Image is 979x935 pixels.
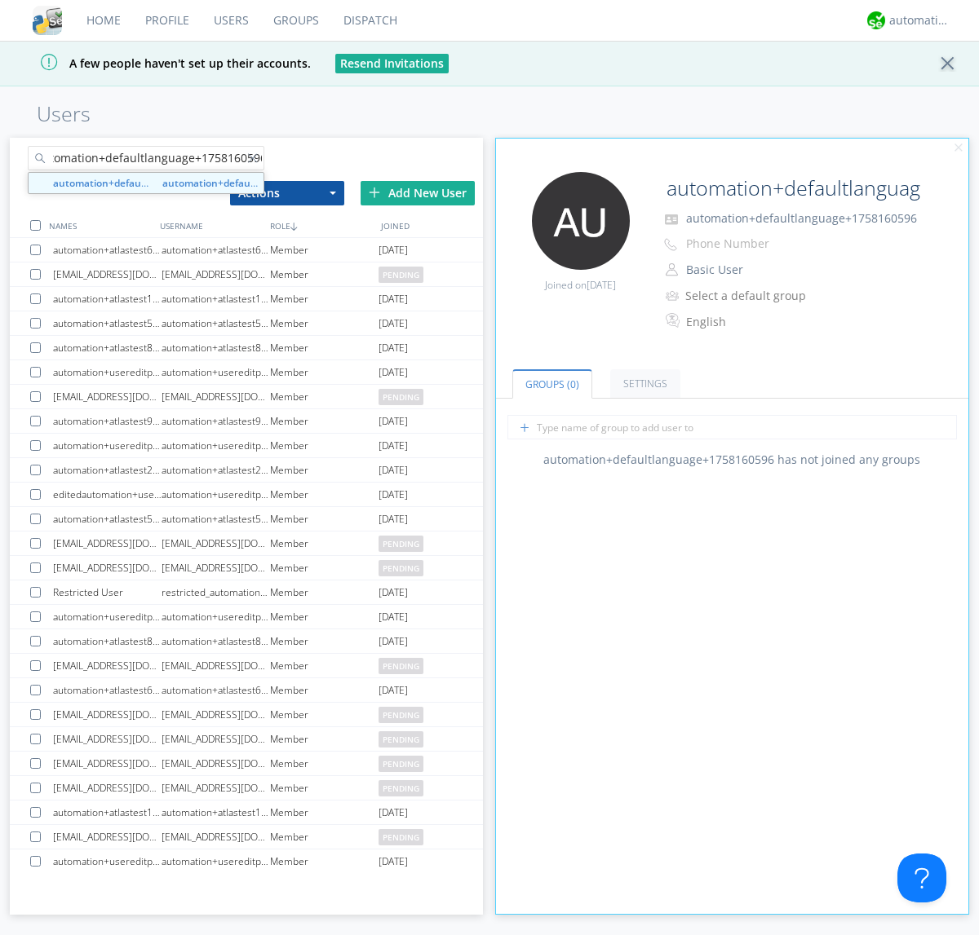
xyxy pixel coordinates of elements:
[162,629,270,653] div: automation+atlastest8770591169
[379,336,408,360] span: [DATE]
[53,360,162,384] div: automation+usereditprofile+1757469790
[666,311,682,330] img: In groups with Translation enabled, this user's messages will be automatically translated to and ...
[53,176,255,190] strong: automation+defaultlanguage+1758160596
[660,172,924,205] input: Name
[270,262,379,286] div: Member
[162,458,270,482] div: automation+atlastest2512107470
[10,336,483,360] a: automation+atlastest8103533828automation+atlastest8103533828Member[DATE]
[270,678,379,702] div: Member
[53,287,162,311] div: automation+atlastest1228612815
[270,458,379,482] div: Member
[270,776,379,800] div: Member
[545,278,616,292] span: Joined on
[266,214,376,237] div: ROLE
[162,580,270,604] div: restricted_automationorg
[685,288,822,304] div: Select a default group
[361,181,475,205] div: Add New User
[270,580,379,604] div: Member
[162,311,270,335] div: automation+atlastest5056306534
[379,311,408,336] span: [DATE]
[162,360,270,384] div: automation+usereditprofile+1757469790
[270,727,379,751] div: Member
[53,385,162,408] div: [EMAIL_ADDRESS][DOMAIN_NAME]
[10,507,483,531] a: automation+atlastest5712871108automation+atlastest5712871108Member[DATE]
[10,776,483,800] a: [EMAIL_ADDRESS][DOMAIN_NAME][EMAIL_ADDRESS][DOMAIN_NAME]Memberpending
[162,483,270,506] div: automation+usereditprofile+1756946122
[666,263,678,276] img: person-outline.svg
[270,409,379,433] div: Member
[162,238,270,262] div: automation+atlastest6634177999
[270,800,379,824] div: Member
[53,800,162,824] div: automation+atlastest1192613702
[270,752,379,775] div: Member
[162,605,270,628] div: automation+usereditprofile+1755645356
[379,267,423,283] span: pending
[53,849,162,873] div: automation+usereditprofile+1756167410
[379,800,408,825] span: [DATE]
[156,214,266,237] div: USERNAME
[680,258,844,281] button: Basic User
[270,336,379,359] div: Member
[10,703,483,727] a: [EMAIL_ADDRESS][DOMAIN_NAME][EMAIL_ADDRESS][DOMAIN_NAME]Memberpending
[270,654,379,677] div: Member
[379,536,423,552] span: pending
[10,556,483,580] a: [EMAIL_ADDRESS][DOMAIN_NAME][EMAIL_ADDRESS][DOMAIN_NAME]Memberpending
[270,311,379,335] div: Member
[666,284,681,307] img: icon-alert-users-thin-outline.svg
[10,262,483,287] a: [EMAIL_ADDRESS][DOMAIN_NAME][EMAIL_ADDRESS][DOMAIN_NAME]Memberpending
[379,849,408,874] span: [DATE]
[379,389,423,405] span: pending
[270,483,379,506] div: Member
[53,483,162,506] div: editedautomation+usereditprofile+1756946122
[53,629,162,653] div: automation+atlastest8770591169
[162,287,270,311] div: automation+atlastest1228612815
[10,483,483,507] a: editedautomation+usereditprofile+1756946122automation+usereditprofile+1756946122Member[DATE]
[162,176,364,190] strong: automation+defaultlanguage+1758160596
[162,507,270,531] div: automation+atlastest5712871108
[53,409,162,433] div: automation+atlastest9439430566
[53,605,162,628] div: automation+usereditprofile+1755645356
[162,800,270,824] div: automation+atlastest1192613702
[379,678,408,703] span: [DATE]
[379,629,408,654] span: [DATE]
[10,825,483,849] a: [EMAIL_ADDRESS][DOMAIN_NAME][EMAIL_ADDRESS][DOMAIN_NAME]Memberpending
[379,560,423,576] span: pending
[889,12,950,29] div: automation+atlas
[897,853,946,902] iframe: Toggle Customer Support
[379,658,423,674] span: pending
[379,829,423,845] span: pending
[10,311,483,336] a: automation+atlastest5056306534automation+atlastest5056306534Member[DATE]
[162,825,270,849] div: [EMAIL_ADDRESS][DOMAIN_NAME]
[10,605,483,629] a: automation+usereditprofile+1755645356automation+usereditprofile+1755645356Member[DATE]
[10,531,483,556] a: [EMAIL_ADDRESS][DOMAIN_NAME][EMAIL_ADDRESS][DOMAIN_NAME]Memberpending
[53,434,162,457] div: automation+usereditprofile+1758079501
[270,238,379,262] div: Member
[379,780,423,796] span: pending
[162,776,270,800] div: [EMAIL_ADDRESS][DOMAIN_NAME]
[162,703,270,726] div: [EMAIL_ADDRESS][DOMAIN_NAME]
[162,336,270,359] div: automation+atlastest8103533828
[379,360,408,385] span: [DATE]
[53,507,162,531] div: automation+atlastest5712871108
[10,752,483,776] a: [EMAIL_ADDRESS][DOMAIN_NAME][EMAIL_ADDRESS][DOMAIN_NAME]Memberpending
[12,55,311,71] span: A few people haven't set up their accounts.
[10,458,483,483] a: automation+atlastest2512107470automation+atlastest2512107470Member[DATE]
[379,434,408,458] span: [DATE]
[53,727,162,751] div: [EMAIL_ADDRESS][DOMAIN_NAME]
[379,731,423,748] span: pending
[270,287,379,311] div: Member
[10,629,483,654] a: automation+atlastest8770591169automation+atlastest8770591169Member[DATE]
[10,385,483,409] a: [EMAIL_ADDRESS][DOMAIN_NAME][EMAIL_ADDRESS][DOMAIN_NAME]Memberpending
[270,434,379,457] div: Member
[10,238,483,262] a: automation+atlastest6634177999automation+atlastest6634177999Member[DATE]
[379,605,408,629] span: [DATE]
[379,458,408,483] span: [DATE]
[10,580,483,605] a: Restricted Userrestricted_automationorgMember[DATE]
[53,654,162,677] div: [EMAIL_ADDRESS][DOMAIN_NAME]
[369,187,380,198] img: plus.svg
[270,629,379,653] div: Member
[53,311,162,335] div: automation+atlastest5056306534
[53,262,162,286] div: [EMAIL_ADDRESS][DOMAIN_NAME]
[867,11,885,29] img: d2d01cd9b4174d08988066c6d424eccd
[53,678,162,702] div: automation+atlastest6923418242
